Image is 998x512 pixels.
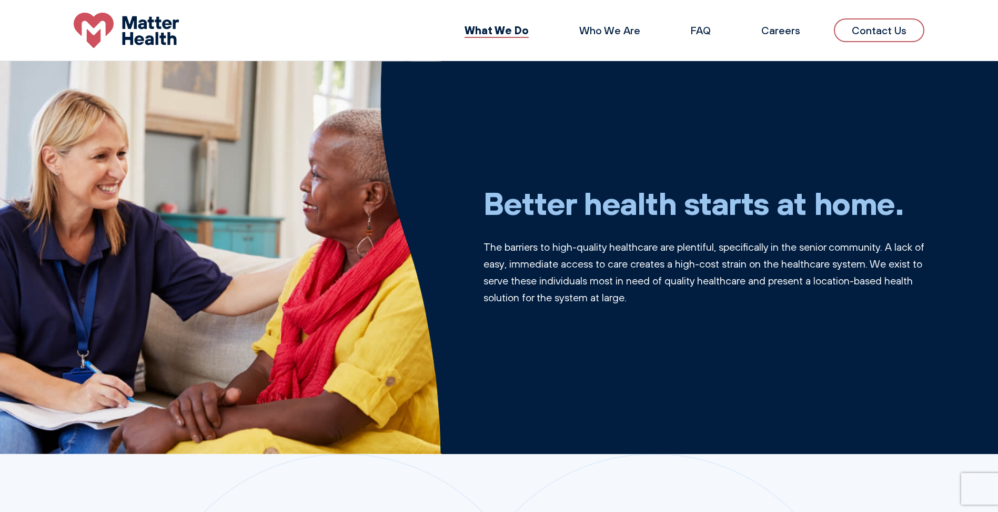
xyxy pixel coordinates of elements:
a: Careers [761,24,800,37]
a: Contact Us [834,18,924,42]
h1: Better health starts at home. [483,184,925,222]
p: The barriers to high-quality healthcare are plentiful, specifically in the senior community. A la... [483,239,925,306]
a: Who We Are [579,24,640,37]
a: FAQ [691,24,711,37]
a: What We Do [465,23,529,37]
